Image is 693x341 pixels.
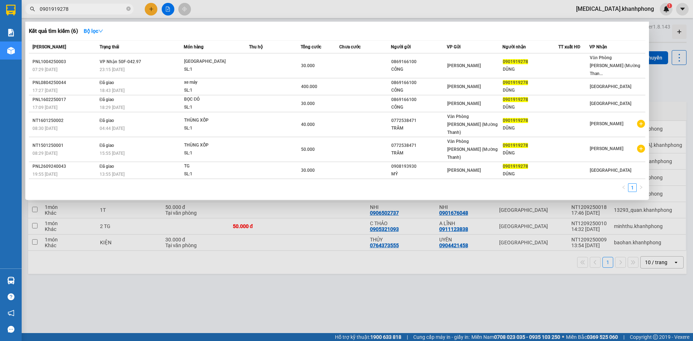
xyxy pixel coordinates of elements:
[502,44,526,49] span: Người nhận
[84,28,103,34] strong: Bộ lọc
[100,67,125,72] span: 23:15 [DATE]
[301,122,315,127] span: 40.000
[184,162,238,170] div: TG
[32,126,57,131] span: 08:30 [DATE]
[447,101,481,106] span: [PERSON_NAME]
[100,172,125,177] span: 13:55 [DATE]
[590,101,631,106] span: [GEOGRAPHIC_DATA]
[100,44,119,49] span: Trạng thái
[503,66,558,73] div: DŨNG
[447,63,481,68] span: [PERSON_NAME]
[637,120,645,128] span: plus-circle
[32,105,57,110] span: 17:09 [DATE]
[391,142,446,149] div: 0772538471
[32,88,57,93] span: 17:27 [DATE]
[8,326,14,333] span: message
[391,117,446,124] div: 0772538471
[61,34,99,43] li: (c) 2017
[6,5,16,16] img: logo-vxr
[391,44,411,49] span: Người gửi
[32,58,97,66] div: PNL1004250003
[301,147,315,152] span: 50.000
[301,101,315,106] span: 30.000
[100,118,114,123] span: Đã giao
[447,139,498,160] span: Văn Phòng [PERSON_NAME] (Mường Thanh)
[391,87,446,94] div: CÔNG
[7,47,15,54] img: warehouse-icon
[184,79,238,87] div: xe máy
[447,44,461,49] span: VP Gửi
[30,6,35,12] span: search
[78,9,96,26] img: logo.jpg
[637,183,645,192] li: Next Page
[391,58,446,66] div: 0869166100
[100,143,114,148] span: Đã giao
[503,164,528,169] span: 0901919278
[9,47,41,80] b: [PERSON_NAME]
[301,63,315,68] span: 30.000
[590,121,623,126] span: [PERSON_NAME]
[184,124,238,132] div: SL: 1
[184,104,238,112] div: SL: 1
[32,151,57,156] span: 08:29 [DATE]
[622,185,626,189] span: left
[184,66,238,74] div: SL: 1
[503,104,558,111] div: DŨNG
[32,67,57,72] span: 07:29 [DATE]
[391,66,446,73] div: CÔNG
[503,124,558,132] div: DŨNG
[301,84,317,89] span: 400.000
[8,310,14,316] span: notification
[100,126,125,131] span: 04:44 [DATE]
[590,55,640,76] span: Văn Phòng [PERSON_NAME] (Mường Than...
[503,118,528,123] span: 0901919278
[100,88,125,93] span: 18:43 [DATE]
[249,44,263,49] span: Thu hộ
[7,277,15,284] img: warehouse-icon
[100,151,125,156] span: 15:55 [DATE]
[78,25,109,37] button: Bộ lọcdown
[558,44,580,49] span: TT xuất HĐ
[32,163,97,170] div: PNL2609240043
[637,183,645,192] button: right
[29,27,78,35] h3: Kết quả tìm kiếm ( 6 )
[47,10,69,57] b: BIÊN NHẬN GỬI HÀNG
[503,143,528,148] span: 0901919278
[98,29,103,34] span: down
[184,96,238,104] div: BỌC ĐỎ
[100,97,114,102] span: Đã giao
[619,183,628,192] li: Previous Page
[126,6,131,13] span: close-circle
[100,105,125,110] span: 18:29 [DATE]
[619,183,628,192] button: left
[447,84,481,89] span: [PERSON_NAME]
[100,80,114,85] span: Đã giao
[40,5,125,13] input: Tìm tên, số ĐT hoặc mã đơn
[184,87,238,95] div: SL: 1
[628,183,637,192] li: 1
[184,58,238,66] div: [GEOGRAPHIC_DATA]
[339,44,361,49] span: Chưa cước
[100,59,141,64] span: VP Nhận 50F-042.97
[503,80,528,85] span: 0901919278
[32,172,57,177] span: 19:55 [DATE]
[32,142,97,149] div: NT1501250001
[637,145,645,153] span: plus-circle
[447,168,481,173] span: [PERSON_NAME]
[391,104,446,111] div: CÔNG
[391,124,446,132] div: TRÂM
[391,96,446,104] div: 0869166100
[32,79,97,87] div: PNL0804250044
[126,6,131,11] span: close-circle
[628,184,636,192] a: 1
[503,97,528,102] span: 0901919278
[503,59,528,64] span: 0901919278
[391,163,446,170] div: 0908193930
[301,44,321,49] span: Tổng cước
[639,185,643,189] span: right
[32,44,66,49] span: [PERSON_NAME]
[590,84,631,89] span: [GEOGRAPHIC_DATA]
[503,149,558,157] div: DŨNG
[7,29,15,36] img: solution-icon
[184,170,238,178] div: SL: 1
